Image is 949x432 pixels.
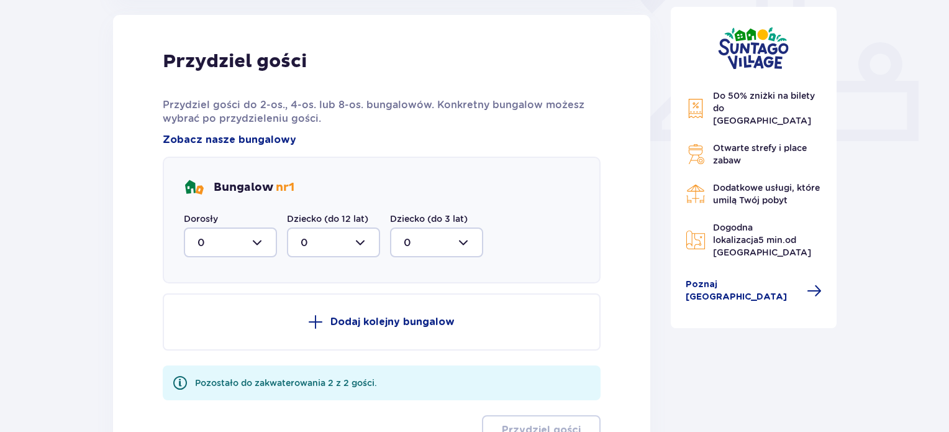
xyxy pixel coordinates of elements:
p: Bungalow [214,180,294,195]
p: Przydziel gości [163,50,307,73]
div: Pozostało do zakwaterowania 2 z 2 gości. [195,377,377,389]
a: Zobacz nasze bungalowy [163,133,296,147]
a: Poznaj [GEOGRAPHIC_DATA] [686,278,822,303]
img: Discount Icon [686,98,706,119]
label: Dziecko (do 12 lat) [287,213,368,225]
span: Dogodna lokalizacja od [GEOGRAPHIC_DATA] [713,223,811,257]
span: Do 50% zniżki na bilety do [GEOGRAPHIC_DATA] [713,91,815,126]
img: Grill Icon [686,144,706,164]
label: Dziecko (do 3 lat) [390,213,468,225]
span: 5 min. [758,235,785,245]
p: Dodaj kolejny bungalow [330,315,455,329]
img: Suntago Village [718,27,789,70]
label: Dorosły [184,213,218,225]
img: bungalows Icon [184,178,204,198]
p: Przydziel gości do 2-os., 4-os. lub 8-os. bungalowów. Konkretny bungalow możesz wybrać po przydzi... [163,98,601,126]
span: Dodatkowe usługi, które umilą Twój pobyt [713,183,820,205]
img: Restaurant Icon [686,184,706,204]
span: nr 1 [276,180,294,195]
button: Dodaj kolejny bungalow [163,293,601,351]
span: Otwarte strefy i place zabaw [713,143,807,165]
span: Poznaj [GEOGRAPHIC_DATA] [686,278,800,303]
img: Map Icon [686,230,706,250]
